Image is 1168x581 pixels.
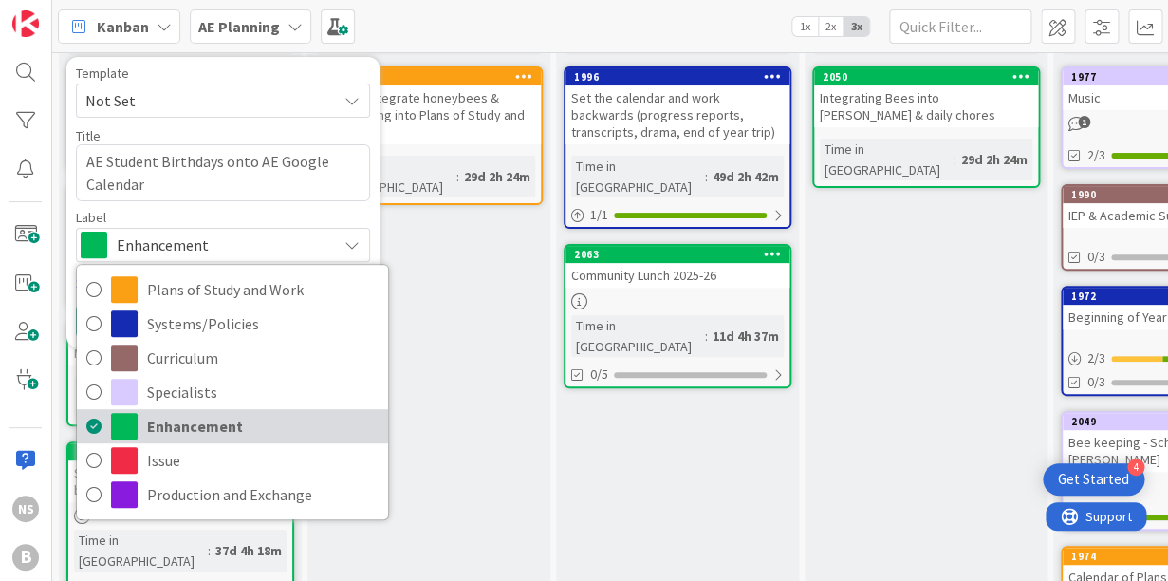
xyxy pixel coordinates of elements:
[147,446,379,475] span: Issue
[1078,116,1090,128] span: 1
[574,248,789,261] div: 2063
[1087,247,1105,267] span: 0/3
[74,530,208,572] div: Time in [GEOGRAPHIC_DATA]
[1087,348,1105,368] span: 2 / 3
[12,496,39,522] div: NS
[1127,459,1144,476] div: 4
[792,17,818,36] span: 1x
[76,66,129,80] span: Template
[317,68,541,85] div: 2051
[818,17,844,36] span: 2x
[814,85,1038,127] div: Integrating Bees into [PERSON_NAME] & daily chores
[571,315,705,357] div: Time in [GEOGRAPHIC_DATA]
[317,68,541,144] div: 2051Further Integrate honeybees & beekeeping into Plans of Study and Work
[40,3,86,26] span: Support
[66,322,294,426] a: 1427Montessori Model UNTime in [GEOGRAPHIC_DATA]:386d 5h 3m
[565,203,789,227] div: 1/1
[565,246,789,263] div: 2063
[1043,463,1144,496] div: Open Get Started checklist, remaining modules: 4
[708,166,784,187] div: 49d 2h 42m
[705,326,708,347] span: :
[565,68,789,85] div: 1996
[208,540,211,561] span: :
[77,375,388,409] a: Specialists
[325,70,541,84] div: 2051
[1087,372,1105,392] span: 0/3
[147,378,379,406] span: Specialists
[564,244,791,388] a: 2063Community Lunch 2025-26Time in [GEOGRAPHIC_DATA]:11d 4h 37m0/5
[708,326,784,347] div: 11d 4h 37m
[97,15,149,38] span: Kanban
[574,70,789,84] div: 1996
[77,272,388,307] a: Plans of Study and Work
[117,232,327,258] span: Enhancement
[456,166,459,187] span: :
[889,9,1031,44] input: Quick Filter...
[76,127,101,144] label: Title
[147,480,379,509] span: Production and Exchange
[68,460,292,502] div: Students helping create garden beds
[956,149,1032,170] div: 29d 2h 24m
[565,246,789,288] div: 2063Community Lunch 2025-26
[76,144,370,201] textarea: AE Student Birthdays onto AE Google Calendar
[1058,470,1129,489] div: Get Started
[705,166,708,187] span: :
[317,85,541,144] div: Further Integrate honeybees & beekeeping into Plans of Study and Work
[12,544,39,571] div: B
[814,68,1038,85] div: 2050
[147,275,379,304] span: Plans of Study and Work
[459,166,535,187] div: 29d 2h 24m
[68,443,292,502] div: 2062Students helping create garden beds
[74,377,208,419] div: Time in [GEOGRAPHIC_DATA]
[12,10,39,37] img: Visit kanbanzone.com
[77,307,388,341] a: Systems/Policies
[820,139,954,180] div: Time in [GEOGRAPHIC_DATA]
[68,341,292,365] div: Montessori Model UN
[571,156,705,197] div: Time in [GEOGRAPHIC_DATA]
[211,540,287,561] div: 37d 4h 18m
[198,17,280,36] b: AE Planning
[844,17,869,36] span: 3x
[814,68,1038,127] div: 2050Integrating Bees into [PERSON_NAME] & daily chores
[323,156,456,197] div: Time in [GEOGRAPHIC_DATA]
[823,70,1038,84] div: 2050
[147,412,379,440] span: Enhancement
[68,324,292,365] div: 1427Montessori Model UN
[77,443,388,478] a: Issue
[77,409,388,443] a: Enhancement
[1087,145,1105,165] span: 2/3
[565,263,789,288] div: Community Lunch 2025-26
[77,341,388,375] a: Curriculum
[590,205,608,225] span: 1 / 1
[812,66,1040,188] a: 2050Integrating Bees into [PERSON_NAME] & daily choresTime in [GEOGRAPHIC_DATA]:29d 2h 24m
[565,85,789,144] div: Set the calendar and work backwards (progress reports, transcripts, drama, end of year trip)
[954,149,956,170] span: :
[147,309,379,338] span: Systems/Policies
[590,365,608,384] span: 0/5
[564,66,791,229] a: 1996Set the calendar and work backwards (progress reports, transcripts, drama, end of year trip)T...
[68,443,292,460] div: 2062
[315,66,543,205] a: 2051Further Integrate honeybees & beekeeping into Plans of Study and WorkTime in [GEOGRAPHIC_DATA...
[85,88,323,113] span: Not Set
[147,344,379,372] span: Curriculum
[565,68,789,144] div: 1996Set the calendar and work backwards (progress reports, transcripts, drama, end of year trip)
[76,211,106,224] span: Label
[77,478,388,512] a: Production and Exchange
